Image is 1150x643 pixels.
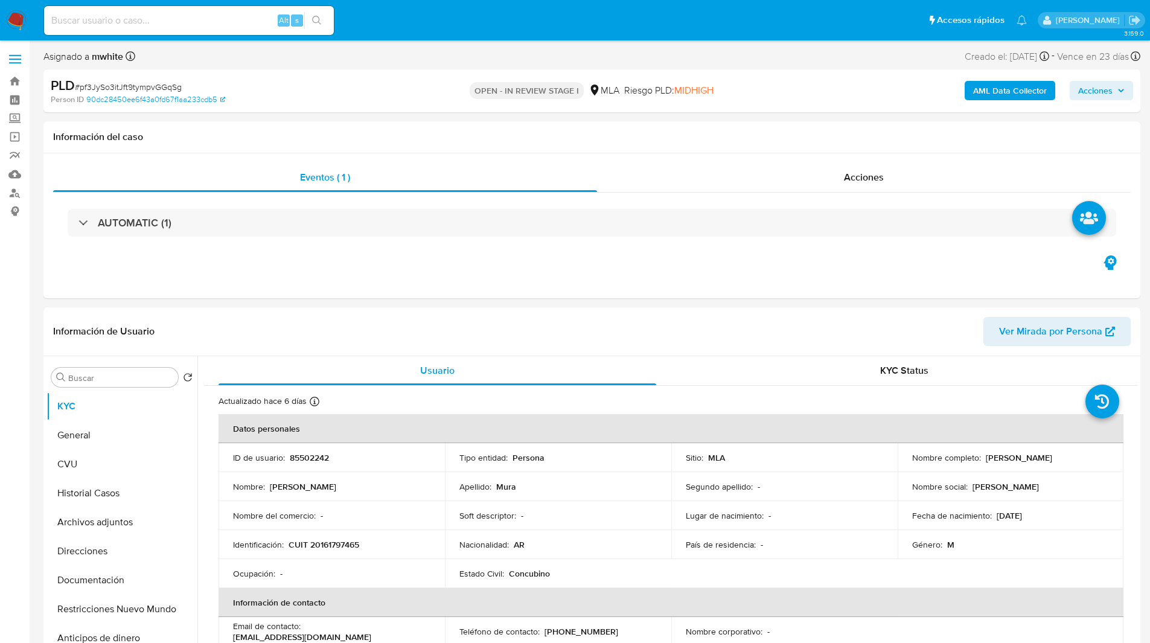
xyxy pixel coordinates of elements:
input: Buscar [68,373,173,383]
a: 90dc28450ee6f43a0fd67f1aa233cdb5 [86,94,225,105]
button: search-icon [304,12,329,29]
span: MIDHIGH [674,83,714,97]
p: Segundo apellido : [686,481,753,492]
span: Vence en 23 días [1057,50,1129,63]
p: País de residencia : [686,539,756,550]
p: Género : [912,539,942,550]
p: Nacionalidad : [459,539,509,550]
p: matiasagustin.white@mercadolibre.com [1056,14,1124,26]
p: Nombre completo : [912,452,981,463]
p: CUIT 20161797465 [289,539,359,550]
p: Estado Civil : [459,568,504,579]
b: AML Data Collector [973,81,1047,100]
span: Acciones [844,170,884,184]
p: Nombre : [233,481,265,492]
button: Acciones [1070,81,1133,100]
span: s [295,14,299,26]
p: Apellido : [459,481,491,492]
a: Notificaciones [1017,15,1027,25]
p: - [767,626,770,637]
span: KYC Status [880,363,928,377]
span: - [1052,48,1055,65]
p: [DATE] [997,510,1022,521]
b: Person ID [51,94,84,105]
span: Acciones [1078,81,1113,100]
h3: AUTOMATIC (1) [98,216,171,229]
span: Alt [279,14,289,26]
p: Actualizado hace 6 días [219,395,307,407]
p: [PERSON_NAME] [973,481,1039,492]
p: - [761,539,763,550]
button: Direcciones [46,537,197,566]
p: Nombre corporativo : [686,626,762,637]
h1: Información del caso [53,131,1131,143]
p: - [768,510,771,521]
p: MLA [708,452,725,463]
p: Nombre del comercio : [233,510,316,521]
p: [PERSON_NAME] [270,481,336,492]
button: Volver al orden por defecto [183,373,193,386]
a: Salir [1128,14,1141,27]
input: Buscar usuario o caso... [44,13,334,28]
button: Historial Casos [46,479,197,508]
p: [PHONE_NUMBER] [545,626,618,637]
span: Ver Mirada por Persona [999,317,1102,346]
p: Identificación : [233,539,284,550]
p: ID de usuario : [233,452,285,463]
button: Documentación [46,566,197,595]
button: KYC [46,392,197,421]
p: AR [514,539,525,550]
p: - [280,568,283,579]
div: Creado el: [DATE] [965,48,1049,65]
p: Ocupación : [233,568,275,579]
p: Fecha de nacimiento : [912,510,992,521]
div: AUTOMATIC (1) [68,209,1116,237]
span: Asignado a [43,50,123,63]
p: Nombre social : [912,481,968,492]
b: mwhite [89,50,123,63]
span: Accesos rápidos [937,14,1005,27]
p: OPEN - IN REVIEW STAGE I [470,82,584,99]
p: Mura [496,481,516,492]
button: AML Data Collector [965,81,1055,100]
p: Concubino [509,568,550,579]
p: - [521,510,523,521]
p: Teléfono de contacto : [459,626,540,637]
span: # pf3JySo3itJft9tympvGGqSg [75,81,182,93]
p: Persona [513,452,545,463]
p: Email de contacto : [233,621,301,632]
button: Ver Mirada por Persona [983,317,1131,346]
div: MLA [589,84,619,97]
button: Restricciones Nuevo Mundo [46,595,197,624]
button: Archivos adjuntos [46,508,197,537]
p: M [947,539,954,550]
p: 85502242 [290,452,329,463]
span: Riesgo PLD: [624,84,714,97]
span: Eventos ( 1 ) [300,170,350,184]
button: General [46,421,197,450]
span: Usuario [420,363,455,377]
b: PLD [51,75,75,95]
h1: Información de Usuario [53,325,155,337]
button: CVU [46,450,197,479]
p: [EMAIL_ADDRESS][DOMAIN_NAME] [233,632,371,642]
p: Tipo entidad : [459,452,508,463]
th: Datos personales [219,414,1123,443]
p: [PERSON_NAME] [986,452,1052,463]
p: Soft descriptor : [459,510,516,521]
th: Información de contacto [219,588,1123,617]
button: Buscar [56,373,66,382]
p: Sitio : [686,452,703,463]
p: - [758,481,760,492]
p: Lugar de nacimiento : [686,510,764,521]
p: - [321,510,323,521]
